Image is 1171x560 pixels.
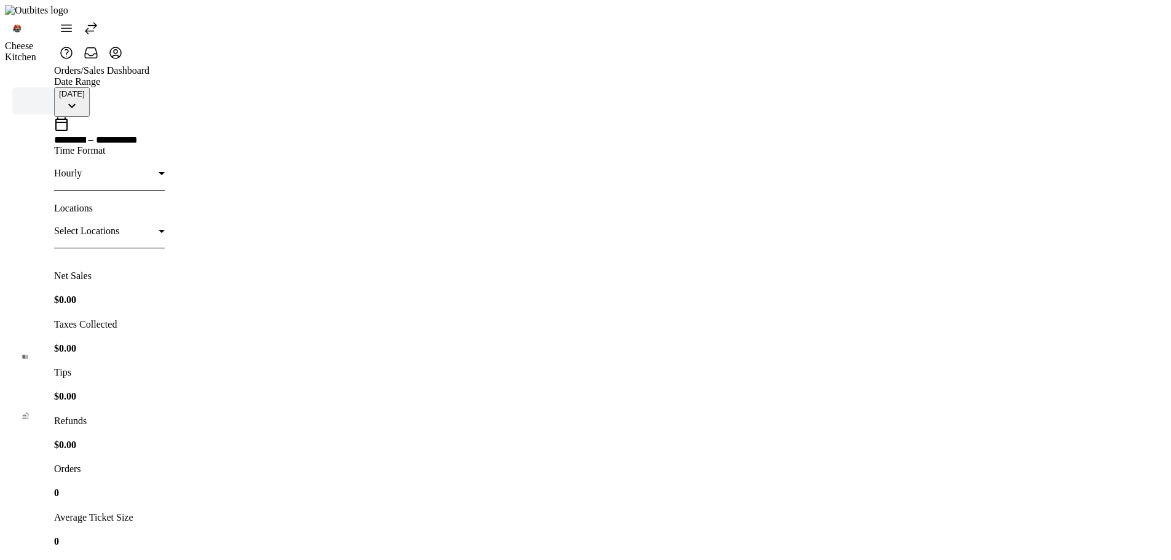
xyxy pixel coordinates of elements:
span: Select Locations [54,226,119,236]
div: Date Range [54,76,1156,87]
h4: 0 [54,487,1156,499]
h4: 0 [54,536,1156,547]
p: Tips [54,367,1156,378]
p: Orders [54,463,1156,475]
div: Locations [54,203,1156,214]
div: Time Format [54,145,1156,156]
p: Average Ticket Size [54,512,1156,523]
h4: $0.00 [54,391,1156,402]
span: – [89,134,93,145]
h4: $0.00 [54,294,1156,306]
p: Net Sales [54,270,1156,282]
div: Cheese Kitchen [5,41,54,63]
span: Hourly [54,168,82,178]
p: Refunds [54,416,1156,427]
h4: $0.00 [54,343,1156,354]
a: Sales Dashboard [84,65,149,76]
h4: $0.00 [54,440,1156,451]
img: Outbites logo [5,5,68,16]
span: / [81,65,84,76]
div: [DATE] [59,89,85,98]
button: [DATE] [54,87,90,117]
a: Orders [54,65,81,76]
p: Taxes Collected [54,319,1156,330]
